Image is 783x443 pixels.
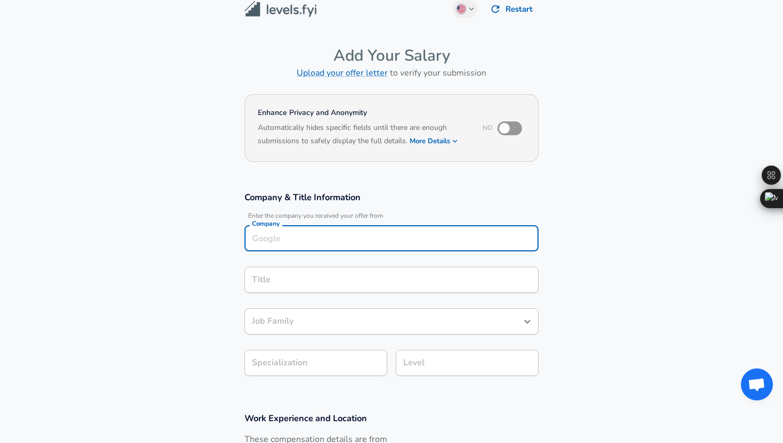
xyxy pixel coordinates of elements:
[244,412,539,424] h3: Work Experience and Location
[244,212,539,220] span: Enter the company you received your offer from
[249,272,534,288] input: Software Engineer
[244,65,539,80] h6: to verify your submission
[244,46,539,65] h4: Add Your Salary
[244,1,316,18] img: Levels.fyi
[410,134,459,149] button: More Details
[258,108,468,118] h4: Enhance Privacy and Anonymity
[297,67,388,79] a: Upload your offer letter
[401,355,534,371] input: L3
[520,314,535,329] button: Open
[249,230,534,247] input: Google
[244,350,387,376] input: Specialization
[252,220,280,227] label: Company
[741,368,773,400] div: Open chat
[457,5,466,13] img: English (US)
[244,191,539,203] h3: Company & Title Information
[258,122,468,149] h6: Automatically hides specific fields until there are enough submissions to safely display the full...
[249,313,518,330] input: Software Engineer
[483,124,492,132] span: No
